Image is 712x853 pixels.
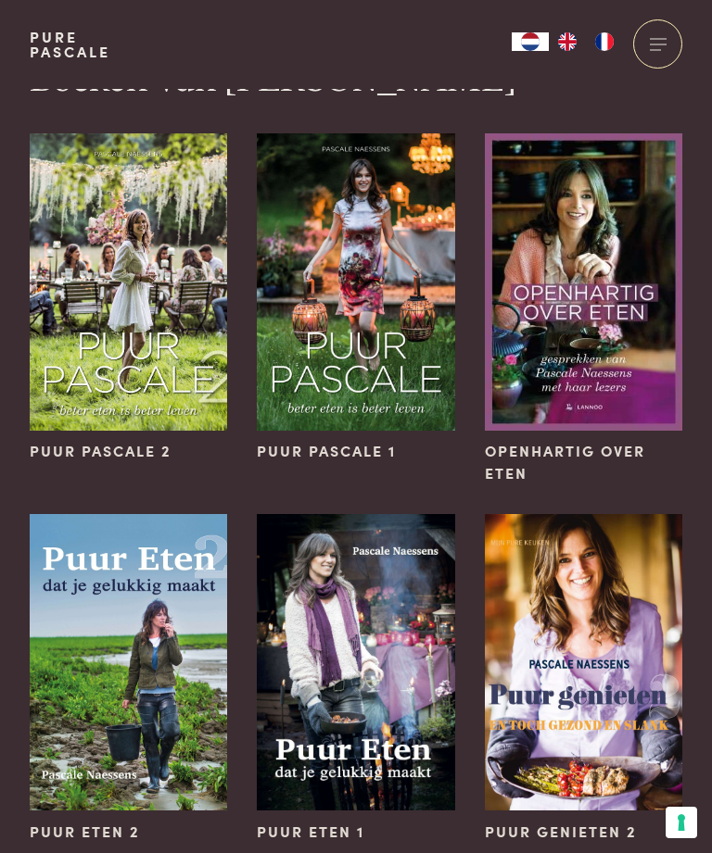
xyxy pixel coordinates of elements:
[30,133,228,430] img: Puur Pascale 2
[666,807,697,838] button: Uw voorkeuren voor toestemming voor trackingtechnologieën
[257,440,396,462] span: Puur Pascale 1
[30,514,228,810] img: Puur Eten 2
[485,514,683,810] img: Puur Genieten 2
[257,133,455,430] img: Puur Pascale 1
[512,32,549,51] div: Language
[485,821,637,843] span: Puur Genieten 2
[549,32,586,51] a: EN
[485,133,683,484] a: Openhartig over eten Openhartig over eten
[30,30,110,59] a: PurePascale
[485,133,683,430] img: Openhartig over eten
[485,440,683,484] span: Openhartig over eten
[30,440,172,462] span: Puur Pascale 2
[549,32,623,51] ul: Language list
[586,32,623,51] a: FR
[485,514,683,843] a: Puur Genieten 2 Puur Genieten 2
[512,32,623,51] aside: Language selected: Nederlands
[257,514,455,843] a: Puur Eten 1 Puur Eten 1
[257,821,364,843] span: Puur Eten 1
[30,821,140,843] span: Puur Eten 2
[30,514,228,843] a: Puur Eten 2 Puur Eten 2
[257,514,455,810] img: Puur Eten 1
[257,133,455,462] a: Puur Pascale 1 Puur Pascale 1
[512,32,549,51] a: NL
[30,133,228,462] a: Puur Pascale 2 Puur Pascale 2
